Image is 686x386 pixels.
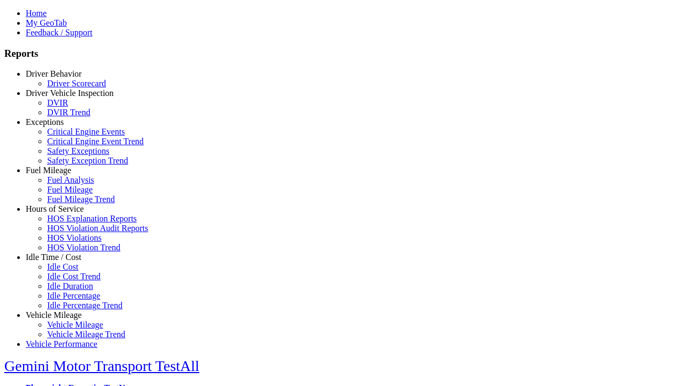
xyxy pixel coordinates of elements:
[47,262,78,271] a: Idle Cost
[47,291,100,300] a: Idle Percentage
[26,117,64,127] a: Exceptions
[47,224,148,233] a: HOS Violation Audit Reports
[47,156,128,165] a: Safety Exception Trend
[26,28,92,37] a: Feedback / Support
[47,233,101,242] a: HOS Violations
[47,146,109,155] a: Safety Exceptions
[26,88,114,98] a: Driver Vehicle Inspection
[26,166,71,175] a: Fuel Mileage
[26,339,98,348] a: Vehicle Performance
[47,243,121,252] a: HOS Violation Trend
[47,281,93,291] a: Idle Duration
[47,301,122,310] a: Idle Percentage Trend
[47,195,115,204] a: Fuel Mileage Trend
[4,48,682,60] h3: Reports
[26,204,84,213] a: Hours of Service
[47,79,106,88] a: Driver Scorecard
[47,185,93,194] a: Fuel Mileage
[4,358,199,374] a: Gemini Motor Transport TestAll
[47,108,90,117] a: DVIR Trend
[26,253,81,262] a: Idle Time / Cost
[26,69,81,78] a: Driver Behavior
[47,272,101,281] a: Idle Cost Trend
[47,330,125,339] a: Vehicle Mileage Trend
[26,18,67,27] a: My GeoTab
[26,9,47,18] a: Home
[47,127,125,136] a: Critical Engine Events
[47,175,94,184] a: Fuel Analysis
[47,214,137,223] a: HOS Explanation Reports
[47,98,68,107] a: DVIR
[26,310,81,320] a: Vehicle Mileage
[47,137,144,146] a: Critical Engine Event Trend
[47,320,103,329] a: Vehicle Mileage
